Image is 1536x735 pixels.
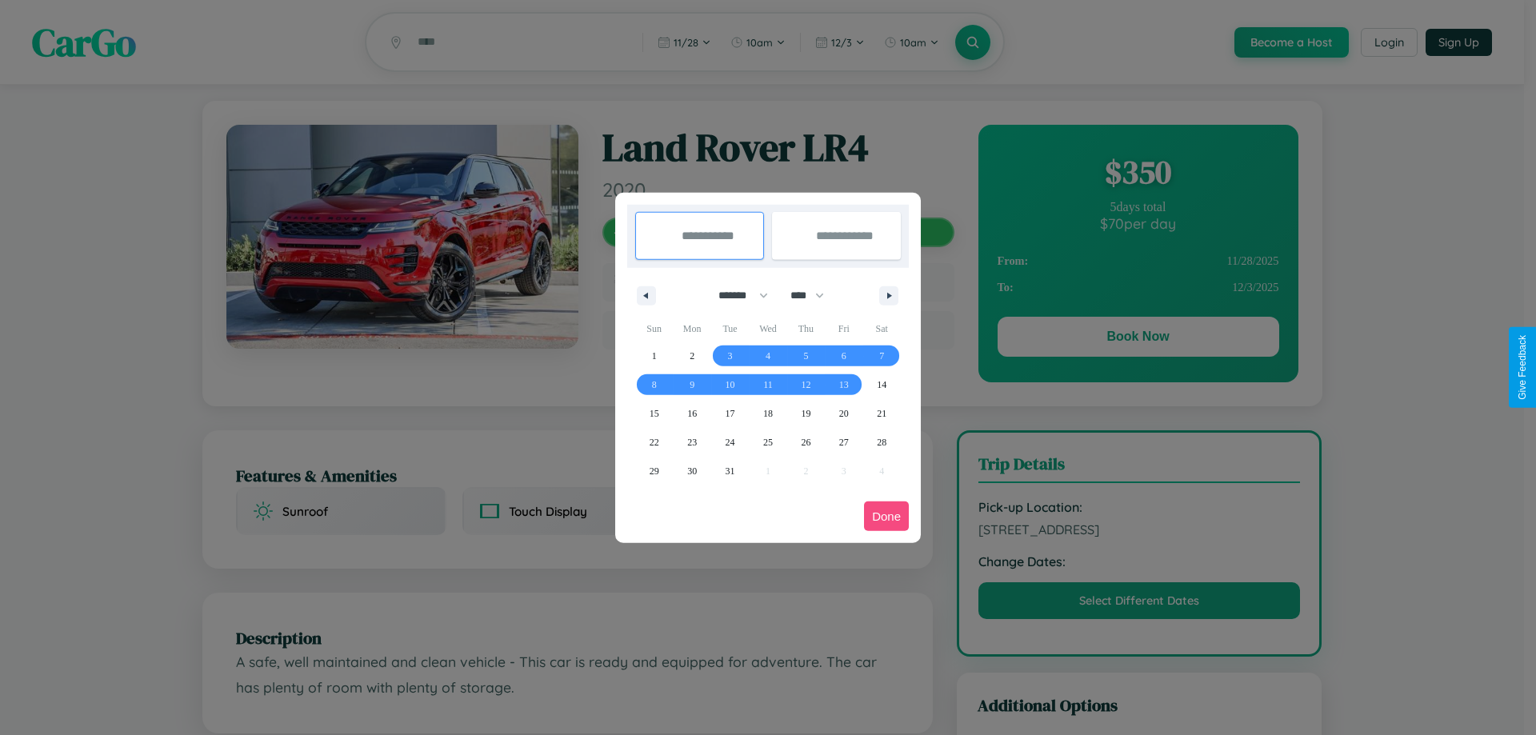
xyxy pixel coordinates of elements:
[825,370,862,399] button: 13
[863,316,901,342] span: Sat
[863,399,901,428] button: 21
[711,457,749,485] button: 31
[825,428,862,457] button: 27
[839,399,849,428] span: 20
[726,457,735,485] span: 31
[864,501,909,531] button: Done
[673,370,710,399] button: 9
[749,428,786,457] button: 25
[635,342,673,370] button: 1
[650,428,659,457] span: 22
[749,399,786,428] button: 18
[877,370,886,399] span: 14
[787,370,825,399] button: 12
[763,428,773,457] span: 25
[766,342,770,370] span: 4
[726,428,735,457] span: 24
[711,370,749,399] button: 10
[652,370,657,399] span: 8
[687,428,697,457] span: 23
[650,457,659,485] span: 29
[801,428,810,457] span: 26
[877,428,886,457] span: 28
[635,457,673,485] button: 29
[803,342,808,370] span: 5
[726,399,735,428] span: 17
[673,342,710,370] button: 2
[673,399,710,428] button: 16
[839,428,849,457] span: 27
[787,342,825,370] button: 5
[687,399,697,428] span: 16
[635,316,673,342] span: Sun
[825,399,862,428] button: 20
[749,342,786,370] button: 4
[825,342,862,370] button: 6
[787,399,825,428] button: 19
[687,457,697,485] span: 30
[863,370,901,399] button: 14
[787,316,825,342] span: Thu
[825,316,862,342] span: Fri
[711,399,749,428] button: 17
[749,316,786,342] span: Wed
[673,428,710,457] button: 23
[863,342,901,370] button: 7
[690,370,694,399] span: 9
[673,316,710,342] span: Mon
[787,428,825,457] button: 26
[711,342,749,370] button: 3
[801,370,810,399] span: 12
[711,316,749,342] span: Tue
[711,428,749,457] button: 24
[763,370,773,399] span: 11
[877,399,886,428] span: 21
[635,428,673,457] button: 22
[690,342,694,370] span: 2
[763,399,773,428] span: 18
[726,370,735,399] span: 10
[1517,335,1528,400] div: Give Feedback
[728,342,733,370] span: 3
[863,428,901,457] button: 28
[635,399,673,428] button: 15
[652,342,657,370] span: 1
[635,370,673,399] button: 8
[839,370,849,399] span: 13
[749,370,786,399] button: 11
[879,342,884,370] span: 7
[650,399,659,428] span: 15
[801,399,810,428] span: 19
[842,342,846,370] span: 6
[673,457,710,485] button: 30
